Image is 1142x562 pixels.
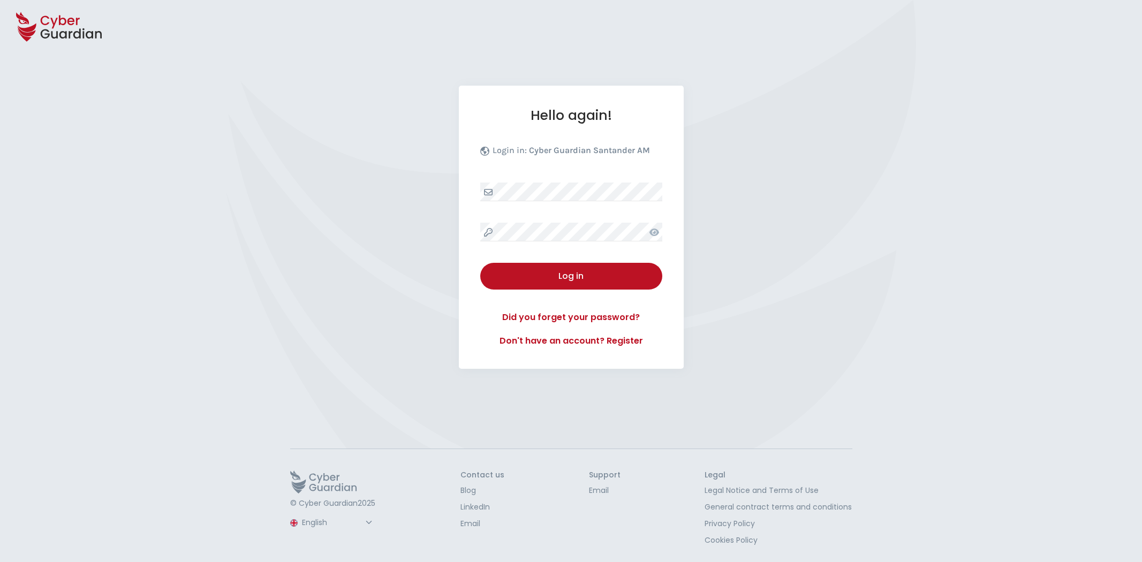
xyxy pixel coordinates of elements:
a: Email [589,485,621,496]
a: Privacy Policy [705,518,852,529]
p: © Cyber Guardian 2025 [290,499,376,508]
div: Log in [488,270,654,283]
a: Don't have an account? Register [480,335,662,347]
a: Legal Notice and Terms of Use [705,485,852,496]
a: General contract terms and conditions [705,502,852,513]
a: Email [460,518,504,529]
b: Cyber Guardian Santander AM [529,145,650,155]
h3: Support [589,470,621,480]
a: LinkedIn [460,502,504,513]
p: Login in: [493,145,650,161]
h3: Legal [705,470,852,480]
a: Cookies Policy [705,535,852,546]
a: Did you forget your password? [480,311,662,324]
a: Blog [460,485,504,496]
img: region-logo [290,519,298,527]
h3: Contact us [460,470,504,480]
h1: Hello again! [480,107,662,124]
button: Log in [480,263,662,290]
